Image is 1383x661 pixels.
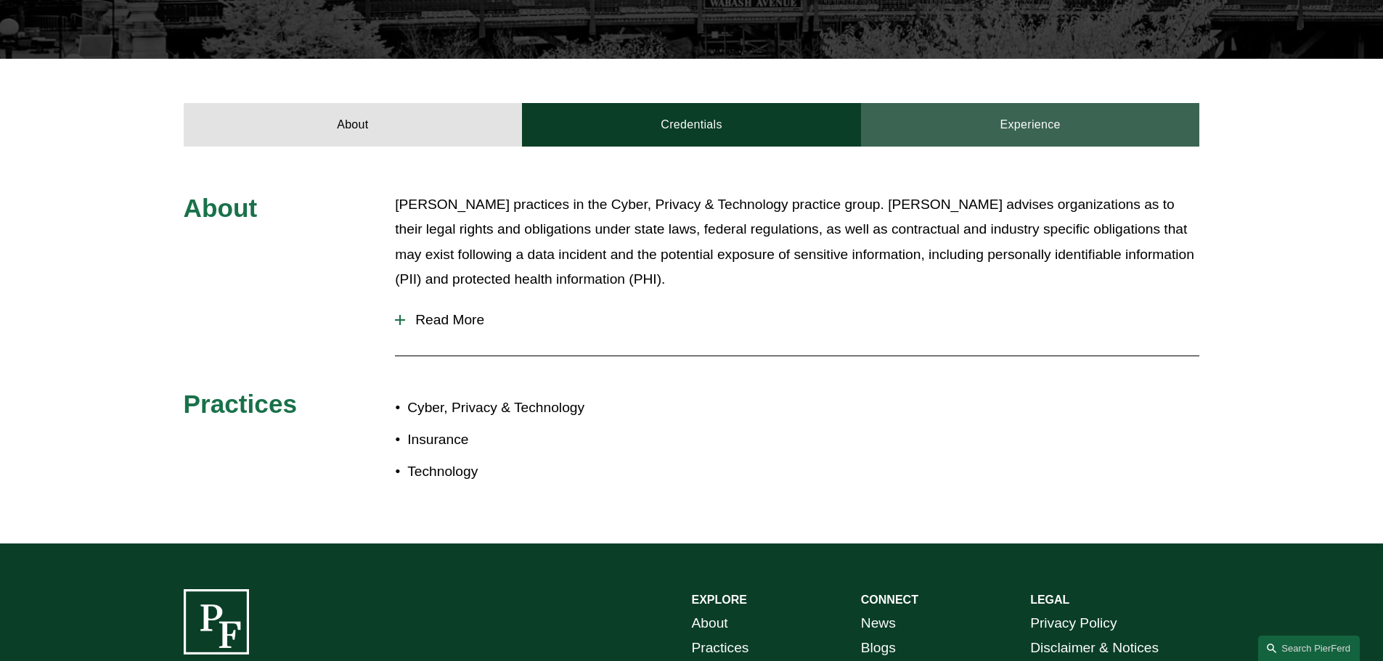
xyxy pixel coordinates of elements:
a: Search this site [1258,636,1360,661]
strong: EXPLORE [692,594,747,606]
span: About [184,194,258,222]
span: Practices [184,390,298,418]
p: Cyber, Privacy & Technology [407,395,691,421]
p: Technology [407,459,691,485]
a: Privacy Policy [1030,611,1117,636]
span: Read More [405,312,1199,328]
p: Insurance [407,427,691,453]
a: Disclaimer & Notices [1030,636,1159,661]
a: News [861,611,896,636]
button: Read More [395,301,1199,339]
strong: CONNECT [861,594,918,606]
a: Experience [861,103,1200,147]
a: Credentials [522,103,861,147]
a: About [184,103,523,147]
a: Blogs [861,636,896,661]
p: [PERSON_NAME] practices in the Cyber, Privacy & Technology practice group. [PERSON_NAME] advises ... [395,192,1199,292]
strong: LEGAL [1030,594,1069,606]
a: Practices [692,636,749,661]
a: About [692,611,728,636]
